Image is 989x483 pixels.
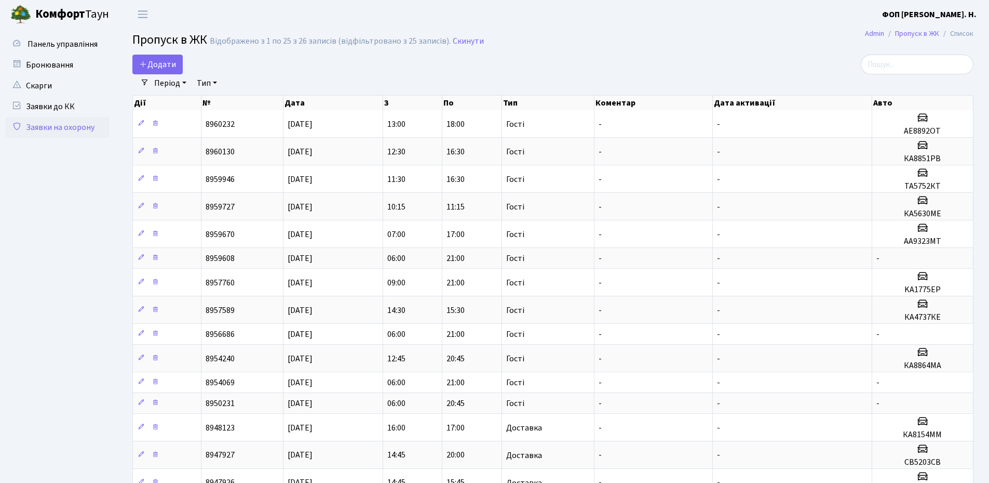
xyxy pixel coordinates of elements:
span: Гості [506,120,524,128]
span: 8960130 [206,146,235,158]
img: logo.png [10,4,31,25]
th: № [201,96,283,110]
span: Гості [506,175,524,184]
span: - [717,277,720,289]
span: Гості [506,306,524,315]
span: - [599,398,602,409]
span: [DATE] [288,119,313,130]
span: - [717,174,720,185]
span: - [717,398,720,409]
span: - [876,398,879,409]
span: [DATE] [288,398,313,409]
span: 11:15 [446,201,465,213]
b: Комфорт [35,6,85,22]
span: [DATE] [288,450,313,461]
span: Пропуск в ЖК [132,31,207,49]
li: Список [939,28,973,40]
a: Заявки до КК [5,96,109,117]
span: Таун [35,6,109,23]
th: Дата [283,96,383,110]
span: - [599,201,602,213]
span: - [599,353,602,364]
span: Доставка [506,424,542,432]
span: - [717,305,720,316]
span: 17:00 [446,229,465,240]
span: 06:00 [387,398,405,409]
a: Додати [132,55,183,74]
span: - [876,377,879,388]
span: Доставка [506,451,542,460]
span: 07:00 [387,229,405,240]
a: Панель управління [5,34,109,55]
span: 8954069 [206,377,235,388]
span: - [876,253,879,264]
span: - [717,377,720,388]
span: 20:45 [446,353,465,364]
a: Заявки на охорону [5,117,109,138]
nav: breadcrumb [849,23,989,45]
span: 8947927 [206,450,235,461]
span: [DATE] [288,253,313,264]
span: 15:30 [446,305,465,316]
span: Гості [506,355,524,363]
span: 16:00 [387,422,405,434]
a: Період [150,74,191,92]
span: - [599,146,602,158]
span: [DATE] [288,422,313,434]
span: 16:30 [446,146,465,158]
span: 20:45 [446,398,465,409]
span: 8959608 [206,253,235,264]
span: - [599,450,602,461]
h5: KA1775EP [876,285,969,295]
span: Гості [506,148,524,156]
a: Бронювання [5,55,109,75]
span: 21:00 [446,377,465,388]
span: Гості [506,330,524,338]
a: Тип [193,74,221,92]
span: 8950231 [206,398,235,409]
th: Дії [133,96,201,110]
span: - [717,353,720,364]
span: [DATE] [288,146,313,158]
span: [DATE] [288,305,313,316]
span: - [876,329,879,340]
span: 16:30 [446,174,465,185]
th: Тип [502,96,594,110]
span: Панель управління [28,38,98,50]
span: - [717,229,720,240]
span: 8959727 [206,201,235,213]
span: [DATE] [288,377,313,388]
span: 21:00 [446,253,465,264]
span: 8957760 [206,277,235,289]
th: По [442,96,502,110]
h5: АА9323МТ [876,237,969,246]
span: 21:00 [446,329,465,340]
span: 20:00 [446,450,465,461]
span: - [599,422,602,434]
span: - [599,305,602,316]
a: ФОП [PERSON_NAME]. Н. [882,8,977,21]
span: - [599,377,602,388]
span: 11:30 [387,174,405,185]
span: 8948123 [206,422,235,434]
h5: КА5630МЕ [876,209,969,219]
span: 06:00 [387,377,405,388]
span: - [599,277,602,289]
span: 21:00 [446,277,465,289]
h5: КА8864МА [876,361,969,371]
span: [DATE] [288,229,313,240]
span: - [599,253,602,264]
span: 8954240 [206,353,235,364]
span: - [717,253,720,264]
span: Гості [506,279,524,287]
h5: КА4737КЕ [876,312,969,322]
span: 8959946 [206,174,235,185]
span: 8960232 [206,119,235,130]
span: Гості [506,254,524,263]
th: З [383,96,442,110]
th: Коментар [594,96,713,110]
span: 10:15 [387,201,405,213]
span: 8957589 [206,305,235,316]
span: Гості [506,203,524,211]
span: 09:00 [387,277,405,289]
